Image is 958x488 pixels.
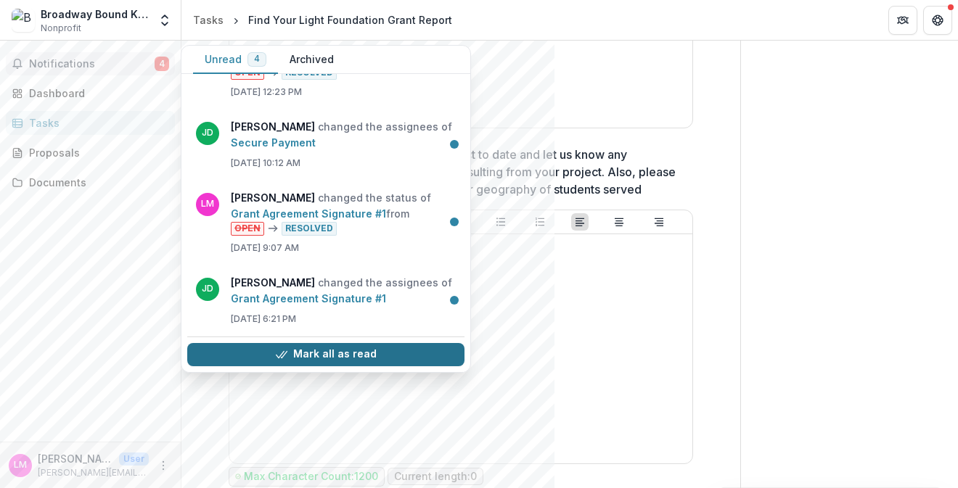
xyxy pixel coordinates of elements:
a: Tasks [187,9,229,30]
button: More [155,457,172,474]
div: Documents [29,175,163,190]
button: Archived [278,46,345,74]
a: Tasks [6,111,175,135]
p: changed the status of from [231,34,456,80]
button: Get Help [923,6,952,35]
div: Tasks [29,115,163,131]
button: Bullet List [492,213,509,231]
div: Broadway Bound Kids [41,7,149,22]
button: Align Left [571,213,589,231]
a: Grant Agreement Signature #1 [231,292,386,305]
div: Tasks [193,12,224,28]
p: Max Character Count: 1200 [244,471,378,483]
button: Unread [193,46,278,74]
button: Align Right [650,213,668,231]
p: changed the assignees of [231,119,456,151]
a: Documents [6,170,175,194]
span: 4 [155,57,169,71]
span: 4 [254,54,260,64]
span: Nonprofit [41,22,81,35]
button: Mark all as read [187,343,464,366]
button: Ordered List [531,213,549,231]
p: changed the assignees of [231,275,456,307]
button: Open entity switcher [155,6,175,35]
p: changed the status of from [231,190,456,236]
button: Align Center [610,213,628,231]
p: [PERSON_NAME][EMAIL_ADDRESS][DOMAIN_NAME] [38,466,149,479]
p: User [119,452,149,466]
div: Proposals [29,145,163,160]
img: Broadway Bound Kids [12,9,35,32]
span: Notifications [29,58,155,70]
a: Secure Payment [231,136,316,149]
button: Partners [888,6,917,35]
a: Grant Agreement Signature #1 [231,207,386,220]
div: Find Your Light Foundation Grant Report [248,12,452,28]
a: Proposals [6,141,175,165]
a: Dashboard [6,81,175,105]
button: Notifications4 [6,52,175,75]
nav: breadcrumb [187,9,458,30]
div: Dashboard [29,86,163,101]
div: Lizzie McGuire [14,460,27,470]
p: [PERSON_NAME] [38,451,113,466]
p: Current length: 0 [394,471,477,483]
